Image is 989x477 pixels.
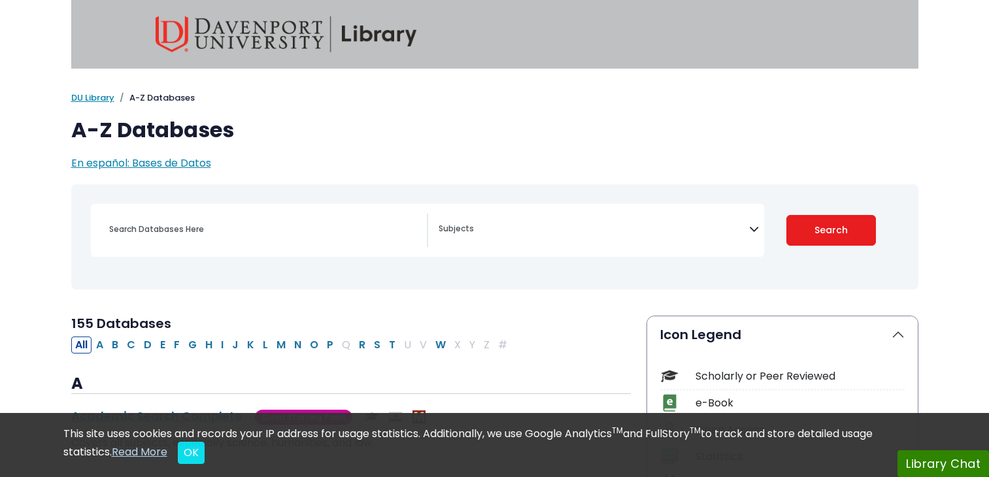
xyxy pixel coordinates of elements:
[71,156,211,171] a: En español: Bases de Datos
[897,450,989,477] button: Library Chat
[255,410,352,425] span: Good Starting Point
[71,337,512,352] div: Alpha-list to filter by first letter of database name
[112,444,167,459] a: Read More
[108,337,122,354] button: Filter Results B
[71,337,92,354] button: All
[696,369,905,384] div: Scholarly or Peer Reviewed
[63,426,926,464] div: This site uses cookies and records your IP address for usage statistics. Additionally, we use Goo...
[259,337,272,354] button: Filter Results L
[201,337,216,354] button: Filter Results H
[365,410,378,423] img: Scholarly or Peer Reviewed
[306,337,322,354] button: Filter Results O
[290,337,305,354] button: Filter Results N
[370,337,384,354] button: Filter Results S
[92,337,107,354] button: Filter Results A
[696,395,905,411] div: e-Book
[273,337,290,354] button: Filter Results M
[243,337,258,354] button: Filter Results K
[156,16,417,52] img: Davenport University Library
[431,337,450,354] button: Filter Results W
[156,337,169,354] button: Filter Results E
[385,337,399,354] button: Filter Results T
[690,425,701,436] sup: TM
[71,118,918,142] h1: A-Z Databases
[228,337,243,354] button: Filter Results J
[140,337,156,354] button: Filter Results D
[647,316,918,353] button: Icon Legend
[71,184,918,289] nav: Search filters
[661,394,679,412] img: Icon e-Book
[217,337,227,354] button: Filter Results I
[355,337,369,354] button: Filter Results R
[786,215,876,246] button: Submit for Search Results
[170,337,184,354] button: Filter Results F
[439,225,749,235] textarea: Search
[661,367,679,385] img: Icon Scholarly or Peer Reviewed
[412,410,426,423] img: MeL (Michigan electronic Library)
[612,425,623,436] sup: TM
[114,91,195,105] li: A-Z Databases
[71,91,918,105] nav: breadcrumb
[184,337,201,354] button: Filter Results G
[71,408,242,424] a: Academic Search Complete
[178,442,205,464] button: Close
[71,374,631,394] h3: A
[389,410,402,423] img: Audio & Video
[101,220,427,238] input: Search database by title or keyword
[71,91,114,104] a: DU Library
[71,314,171,333] span: 155 Databases
[123,337,139,354] button: Filter Results C
[323,337,337,354] button: Filter Results P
